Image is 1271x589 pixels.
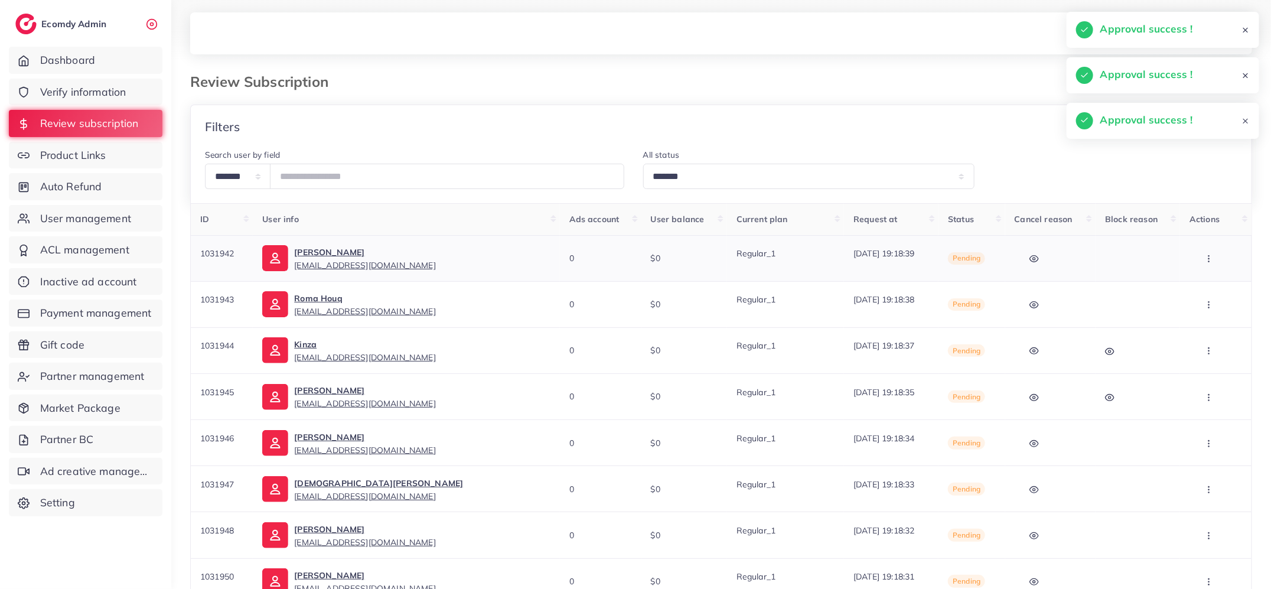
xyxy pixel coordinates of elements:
span: [EMAIL_ADDRESS][DOMAIN_NAME] [294,306,435,317]
a: [PERSON_NAME][EMAIL_ADDRESS][DOMAIN_NAME] [294,245,435,271]
span: Pending [948,298,985,311]
a: [PERSON_NAME][EMAIL_ADDRESS][DOMAIN_NAME] [294,430,435,456]
img: logo [15,14,37,34]
a: Payment management [9,300,162,327]
span: Inactive ad account [40,274,137,289]
span: Pending [948,391,985,403]
span: Pending [948,252,985,265]
h2: Ecomdy Admin [41,18,109,30]
span: Partner BC [40,432,94,447]
p: Roma Houq [294,291,435,305]
img: ic-user-info.36bf1079.svg [262,291,288,317]
div: 0 [569,391,632,402]
h5: Approval success ! [1100,21,1193,37]
span: Auto Refund [40,179,102,194]
p: [DATE] 19:18:34 [853,431,929,445]
img: ic-user-info.36bf1079.svg [262,522,288,548]
p: Regular_1 [736,339,835,353]
span: Status [948,214,974,224]
span: Pending [948,529,985,542]
span: Actions [1189,214,1220,224]
h5: Approval success ! [1100,67,1193,82]
div: $0 [651,529,718,541]
span: Review subscription [40,116,139,131]
div: $0 [651,483,718,495]
span: Payment management [40,305,152,321]
span: [EMAIL_ADDRESS][DOMAIN_NAME] [294,398,435,409]
a: [DEMOGRAPHIC_DATA][PERSON_NAME][EMAIL_ADDRESS][DOMAIN_NAME] [294,476,463,502]
a: Auto Refund [9,173,162,200]
p: [DEMOGRAPHIC_DATA][PERSON_NAME] [294,476,463,490]
a: Dashboard [9,47,162,74]
h5: Approval success ! [1100,112,1193,128]
p: 1031944 [200,339,243,353]
a: Product Links [9,142,162,169]
p: 1031942 [200,246,243,261]
span: Gift code [40,337,84,353]
span: Pending [948,483,985,496]
p: Kinza [294,337,435,352]
p: 1031945 [200,385,243,399]
span: [EMAIL_ADDRESS][DOMAIN_NAME] [294,491,435,502]
a: logoEcomdy Admin [15,14,109,34]
p: Regular_1 [736,385,835,399]
label: Search user by field [205,149,280,161]
p: [DATE] 19:18:37 [853,339,929,353]
p: [PERSON_NAME] [294,245,435,259]
span: Verify information [40,84,126,100]
a: Gift code [9,331,162,359]
a: Kinza[EMAIL_ADDRESS][DOMAIN_NAME] [294,337,435,363]
div: 0 [569,298,632,310]
span: ID [200,214,209,224]
p: [PERSON_NAME] [294,568,435,583]
p: [PERSON_NAME] [294,522,435,536]
div: 0 [569,529,632,541]
p: Regular_1 [736,292,835,307]
span: User info [262,214,298,224]
img: ic-user-info.36bf1079.svg [262,476,288,502]
p: 1031943 [200,292,243,307]
a: ACL management [9,236,162,263]
span: Market Package [40,401,120,416]
span: User management [40,211,131,226]
div: $0 [651,575,718,587]
a: User management [9,205,162,232]
img: ic-user-info.36bf1079.svg [262,384,288,410]
a: Review subscription [9,110,162,137]
div: $0 [651,437,718,449]
a: Setting [9,489,162,516]
span: ACL management [40,242,129,258]
span: Ad creative management [40,464,154,479]
div: 0 [569,252,632,264]
p: Regular_1 [736,570,835,584]
div: 0 [569,344,632,356]
p: 1031947 [200,477,243,492]
span: Pending [948,437,985,450]
a: Market Package [9,395,162,422]
a: Partner BC [9,426,162,453]
div: $0 [651,252,718,264]
span: Partner management [40,369,145,384]
span: Product Links [40,148,106,163]
label: All status [643,149,680,161]
a: [PERSON_NAME][EMAIL_ADDRESS][DOMAIN_NAME] [294,383,435,409]
span: User balance [651,214,705,224]
p: Regular_1 [736,523,835,538]
p: Regular_1 [736,431,835,445]
p: 1031950 [200,570,243,584]
h4: Filters [205,119,240,134]
a: Ad creative management [9,458,162,485]
p: [DATE] 19:18:38 [853,292,929,307]
p: [DATE] 19:18:31 [853,570,929,584]
h3: Review Subscription [190,73,338,90]
span: Pending [948,575,985,588]
span: Pending [948,344,985,357]
span: Request at [853,214,898,224]
span: Block reason [1105,214,1158,224]
p: Regular_1 [736,477,835,492]
span: [EMAIL_ADDRESS][DOMAIN_NAME] [294,537,435,548]
div: $0 [651,298,718,310]
a: Partner management [9,363,162,390]
span: [EMAIL_ADDRESS][DOMAIN_NAME] [294,260,435,271]
div: 0 [569,437,632,449]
